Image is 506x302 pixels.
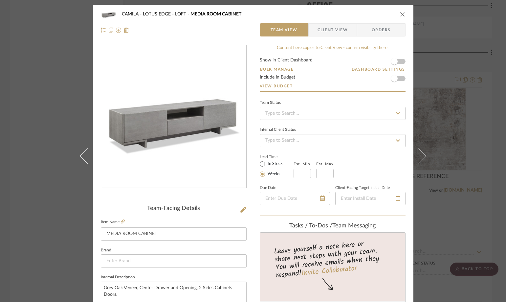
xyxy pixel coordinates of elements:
[335,192,406,205] input: Enter Install Date
[400,11,406,17] button: close
[260,128,296,131] div: Internal Client Status
[124,28,129,33] img: Remove from project
[318,23,348,36] span: Client View
[101,64,246,169] div: 0
[294,162,310,166] label: Est. Min
[260,134,406,147] input: Type to Search…
[260,45,406,51] div: Content here copies to Client View - confirm visibility there.
[260,160,294,178] mat-radio-group: Select item type
[260,186,276,190] label: Due Date
[259,237,406,281] div: Leave yourself a note here or share next steps with your team. You will receive emails when they ...
[190,12,241,16] span: MEDIA ROOM CABINET
[260,66,294,72] button: Bulk Manage
[364,23,398,36] span: Orders
[260,154,294,160] label: Lead Time
[266,161,283,167] label: In Stock
[101,227,247,241] input: Enter Item Name
[271,23,297,36] span: Team View
[266,171,280,177] label: Weeks
[101,8,117,21] img: d3c528f2-3a9f-44ad-9e94-8e837f920c89_48x40.jpg
[335,186,390,190] label: Client-Facing Target Install Date
[351,66,406,72] button: Dashboard Settings
[101,219,125,225] label: Item Name
[260,83,406,89] a: View Budget
[101,254,247,267] input: Enter Brand
[101,276,135,279] label: Internal Description
[122,12,175,16] span: CAMILA - LOTUS EDGE
[301,263,357,279] a: Invite Collaborator
[175,12,190,16] span: LOFT
[101,64,246,169] img: d3c528f2-3a9f-44ad-9e94-8e837f920c89_436x436.jpg
[316,162,334,166] label: Est. Max
[289,223,332,229] span: Tasks / To-Dos /
[260,107,406,120] input: Type to Search…
[101,205,247,212] div: Team-Facing Details
[260,222,406,230] div: team Messaging
[101,249,111,252] label: Brand
[260,192,330,205] input: Enter Due Date
[260,101,281,105] div: Team Status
